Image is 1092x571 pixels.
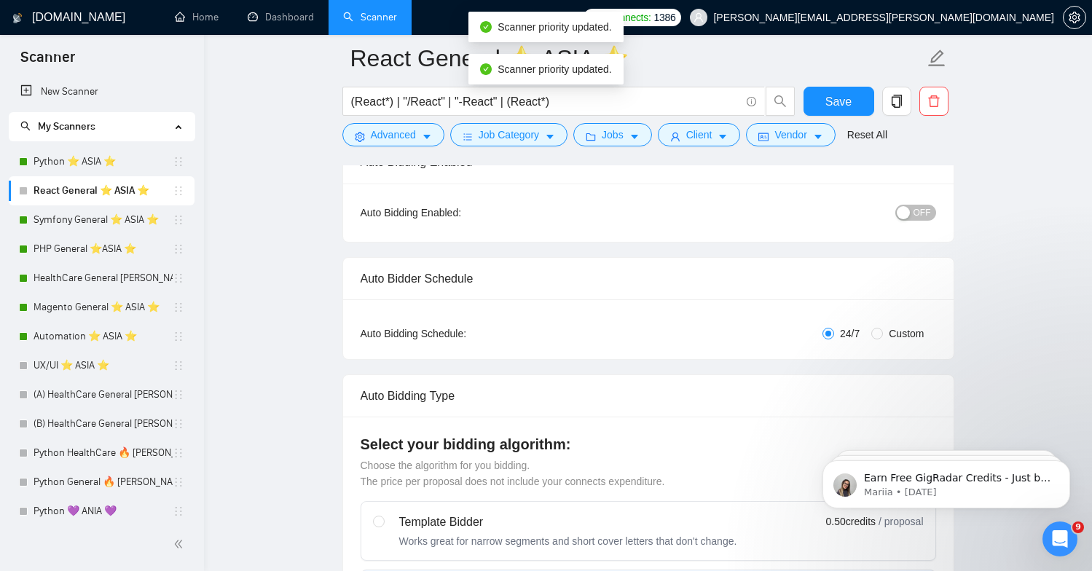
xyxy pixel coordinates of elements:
a: New Scanner [20,77,183,106]
a: Reset All [847,127,887,143]
li: (B) HealthCare General Paweł K 🔥 BARTEK 🔥 [9,409,195,438]
a: Automation ⭐️ ASIA ⭐️ [34,322,173,351]
span: bars [463,131,473,142]
span: search [20,121,31,131]
button: barsJob Categorycaret-down [450,123,567,146]
span: OFF [914,205,931,221]
img: logo [12,7,23,30]
div: Template Bidder [399,513,737,531]
li: Symfony General ⭐️ ASIA ⭐️ [9,205,195,235]
span: Custom [883,326,930,342]
span: idcard [758,131,769,142]
button: idcardVendorcaret-down [746,123,835,146]
button: delete [919,87,948,116]
input: Search Freelance Jobs... [351,92,740,111]
a: React General ⭐️ ASIA ⭐️ [34,176,173,205]
span: check-circle [480,63,492,75]
span: holder [173,214,184,226]
input: Scanner name... [350,40,924,76]
span: Client [686,127,712,143]
li: UX/UI ⭐️ ASIA ⭐️ [9,351,195,380]
span: Connects: [607,9,651,25]
a: PHP General ⭐️ASIA ⭐️ [34,235,173,264]
span: copy [883,95,911,108]
a: (A) HealthCare General [PERSON_NAME] 🔥 [PERSON_NAME] 🔥 [34,380,173,409]
li: Python 💜 ANIA 💜 [9,497,195,526]
button: folderJobscaret-down [573,123,652,146]
span: holder [173,505,184,517]
div: Works great for narrow segments and short cover letters that don't change. [399,534,737,548]
span: Job Category [479,127,539,143]
span: holder [173,272,184,284]
span: folder [586,131,596,142]
span: setting [1064,12,1085,23]
span: holder [173,156,184,168]
span: double-left [173,537,188,551]
span: Jobs [602,127,624,143]
span: caret-down [813,131,823,142]
button: setting [1063,6,1086,29]
div: Auto Bidder Schedule [361,258,936,299]
a: UX/UI ⭐️ ASIA ⭐️ [34,351,173,380]
iframe: Intercom notifications message [801,430,1092,532]
span: 24/7 [834,326,865,342]
span: holder [173,302,184,313]
span: Choose the algorithm for you bidding. The price per proposal does not include your connects expen... [361,460,665,487]
span: holder [173,243,184,255]
li: PHP General ⭐️ASIA ⭐️ [9,235,195,264]
span: setting [355,131,365,142]
span: Advanced [371,127,416,143]
span: holder [173,360,184,371]
a: (B) HealthCare General [PERSON_NAME] K 🔥 [PERSON_NAME] 🔥 [34,409,173,438]
div: Auto Bidding Schedule: [361,326,552,342]
span: user [670,131,680,142]
a: searchScanner [343,11,397,23]
li: (A) HealthCare General Jerzy 🔥 BARTEK 🔥 [9,380,195,409]
div: Auto Bidding Enabled: [361,205,552,221]
span: Vendor [774,127,806,143]
span: Scanner [9,47,87,77]
span: Scanner priority updated. [498,21,611,33]
span: Save [825,92,852,111]
span: 9 [1072,521,1084,533]
button: Save [804,87,874,116]
a: Magento General ⭐️ ASIA ⭐️ [34,293,173,322]
span: search [766,95,794,108]
li: New Scanner [9,77,195,106]
a: HealthCare General [PERSON_NAME] ⭐️ASIA⭐️ [34,264,173,293]
span: 1386 [653,9,675,25]
span: caret-down [545,131,555,142]
a: Python HealthCare 🔥 [PERSON_NAME] 🔥 [34,438,173,468]
a: Python 💜 ANIA 💜 [34,497,173,526]
li: HealthCare General Maciej ⭐️ASIA⭐️ [9,264,195,293]
span: Scanner priority updated. [498,63,611,75]
a: Python General 🔥 [PERSON_NAME] 🔥 [34,468,173,497]
span: caret-down [629,131,640,142]
span: caret-down [422,131,432,142]
button: settingAdvancedcaret-down [342,123,444,146]
span: holder [173,331,184,342]
a: dashboardDashboard [248,11,314,23]
a: Python ⭐️ ASIA ⭐️ [34,147,173,176]
li: Python HealthCare 🔥 BARTEK 🔥 [9,438,195,468]
span: edit [927,49,946,68]
span: holder [173,418,184,430]
h4: Select your bidding algorithm: [361,434,936,454]
a: setting [1063,12,1086,23]
span: info-circle [747,97,756,106]
li: Magento General ⭐️ ASIA ⭐️ [9,293,195,322]
span: holder [173,447,184,459]
span: user [694,12,704,23]
li: React General ⭐️ ASIA ⭐️ [9,176,195,205]
span: delete [920,95,948,108]
span: caret-down [718,131,728,142]
button: userClientcaret-down [658,123,741,146]
span: holder [173,476,184,488]
span: My Scanners [38,120,95,133]
span: My Scanners [20,120,95,133]
span: check-circle [480,21,492,33]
